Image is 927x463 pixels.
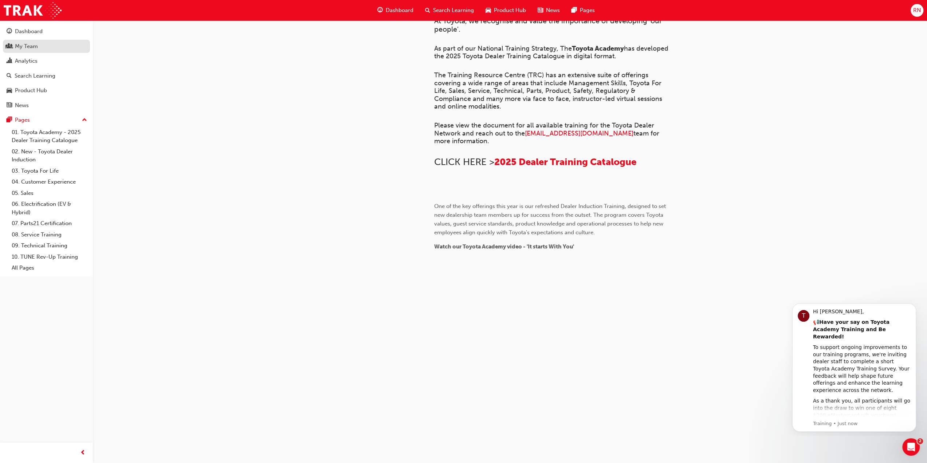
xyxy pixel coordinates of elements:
[9,218,90,229] a: 07. Parts21 Certification
[434,71,664,110] span: The Training Resource Centre (TRC) has an extensive suite of offerings covering a wide range of a...
[434,129,661,145] span: team for more information.
[494,156,636,168] a: 2025 Dealer Training Catalogue
[433,6,474,15] span: Search Learning
[532,3,566,18] a: news-iconNews
[425,6,430,15] span: search-icon
[15,27,43,36] div: Dashboard
[3,113,90,127] button: Pages
[3,99,90,112] a: News
[781,297,927,436] iframe: Intercom notifications message
[525,129,633,137] a: [EMAIL_ADDRESS][DOMAIN_NAME]
[913,6,921,15] span: RN
[82,115,87,125] span: up-icon
[9,251,90,263] a: 10. TUNE Rev-Up Training
[419,3,480,18] a: search-iconSearch Learning
[80,448,86,458] span: prev-icon
[486,6,491,15] span: car-icon
[7,28,12,35] span: guage-icon
[434,44,572,52] span: As part of our National Training Strategy, The
[9,188,90,199] a: 05. Sales
[434,44,670,60] span: has developed the 2025 Toyota Dealer Training Catalogue in digital format.
[480,3,532,18] a: car-iconProduct Hub
[15,101,29,110] div: News
[3,69,90,83] a: Search Learning
[9,146,90,165] a: 02. New - Toyota Dealer Induction
[494,6,526,15] span: Product Hub
[7,102,12,109] span: news-icon
[7,117,12,123] span: pages-icon
[372,3,419,18] a: guage-iconDashboard
[9,127,90,146] a: 01. Toyota Academy - 2025 Dealer Training Catalogue
[538,6,543,15] span: news-icon
[9,176,90,188] a: 04. Customer Experience
[917,438,923,444] span: 2
[15,42,38,51] div: My Team
[9,165,90,177] a: 03. Toyota For Life
[15,86,47,95] div: Product Hub
[3,23,90,113] button: DashboardMy TeamAnalyticsSearch LearningProduct HubNews
[386,6,413,15] span: Dashboard
[3,25,90,38] a: Dashboard
[3,54,90,68] a: Analytics
[377,6,383,15] span: guage-icon
[434,121,656,137] span: Please view the document for all available training for the Toyota Dealer Network and reach out t...
[9,229,90,240] a: 08. Service Training
[902,438,920,456] iframe: Intercom live chat
[580,6,595,15] span: Pages
[9,262,90,274] a: All Pages
[571,6,577,15] span: pages-icon
[434,203,667,236] span: One of the key offerings this year is our refreshed Dealer Induction Training, designed to set ne...
[7,43,12,50] span: people-icon
[434,243,574,250] span: Watch our Toyota Academy video - 'It starts With You'
[7,73,12,79] span: search-icon
[434,17,664,34] span: At Toyota, we recognise and value the importance of developing ‘our people'.
[15,116,30,124] div: Pages
[9,240,90,251] a: 09. Technical Training
[9,199,90,218] a: 06. Electrification (EV & Hybrid)
[15,57,38,65] div: Analytics
[566,3,601,18] a: pages-iconPages
[572,44,624,52] span: Toyota Academy
[3,40,90,53] a: My Team
[546,6,560,15] span: News
[3,84,90,97] a: Product Hub
[911,4,923,17] button: RN
[4,2,62,19] img: Trak
[15,72,55,80] div: Search Learning
[434,156,494,168] span: CLICK HERE >
[7,58,12,64] span: chart-icon
[7,87,12,94] span: car-icon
